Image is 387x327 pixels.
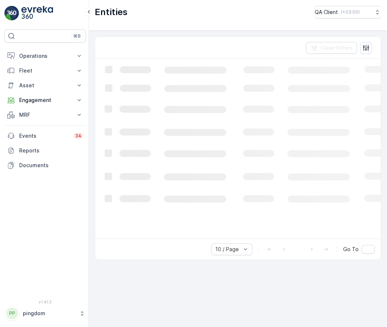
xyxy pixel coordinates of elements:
[315,8,338,16] p: QA Client
[4,93,86,108] button: Engagement
[21,6,53,21] img: logo_light-DOdMpM7g.png
[321,44,353,52] p: Clear Filters
[23,310,76,317] p: pingdom
[19,67,71,74] p: Fleet
[75,133,81,139] p: 34
[341,9,360,15] p: ( +03:00 )
[315,6,381,18] button: QA Client(+03:00)
[306,42,357,54] button: Clear Filters
[4,129,86,143] a: Events34
[4,300,86,304] span: v 1.47.3
[95,6,128,18] p: Entities
[4,158,86,173] a: Documents
[19,132,69,140] p: Events
[6,307,18,319] div: PP
[4,108,86,122] button: MRF
[4,63,86,78] button: Fleet
[4,78,86,93] button: Asset
[4,306,86,321] button: PPpingdom
[19,52,71,60] p: Operations
[343,246,359,253] span: Go To
[19,111,71,119] p: MRF
[73,33,81,39] p: ⌘B
[19,82,71,89] p: Asset
[4,6,19,21] img: logo
[19,162,83,169] p: Documents
[4,49,86,63] button: Operations
[19,96,71,104] p: Engagement
[4,143,86,158] a: Reports
[19,147,83,154] p: Reports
